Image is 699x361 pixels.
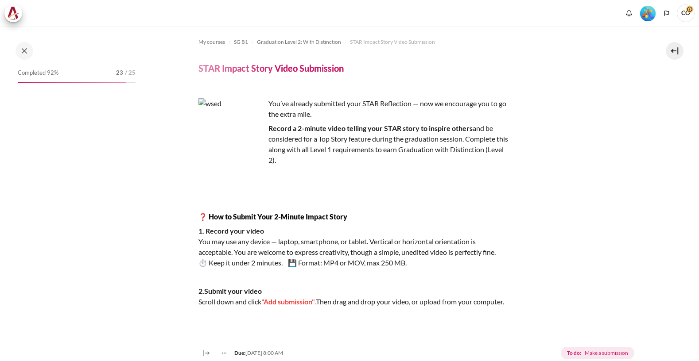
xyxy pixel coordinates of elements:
a: Architeck Architeck [4,4,27,22]
span: CO [677,4,695,22]
p: Scroll down and click Then drag and drop your video, or upload from your computer. [198,286,509,307]
div: Show notification window with no new notifications [622,7,636,20]
img: Architeck [7,7,19,20]
img: Level #5 [640,6,656,21]
a: My courses [198,37,225,47]
div: 92% [18,82,126,83]
span: My courses [198,38,225,46]
span: / 25 [125,69,136,77]
strong: ❓ How to Submit Your 2-Minute Impact Story [198,212,347,221]
span: Make a submission [585,349,628,357]
button: Languages [660,7,673,20]
p: You’ve already submitted your STAR Reflection — now we encourage you to go the extra mile. [198,98,509,119]
strong: 2.Submit your video [198,287,262,295]
div: [DATE] 8:00 AM [214,349,283,357]
h4: STAR Impact Story Video Submission [198,62,344,74]
nav: Navigation bar [198,35,636,49]
p: and be considered for a Top Story feature during the graduation session. Complete this along with... [198,123,509,165]
img: wsed [198,98,265,165]
a: Graduation Level 2: With Distinction [257,37,341,47]
span: Graduation Level 2: With Distinction [257,38,341,46]
a: User menu [677,4,695,22]
strong: To do: [567,349,581,357]
div: Completion requirements for STAR Impact Story Video Submission [561,345,636,361]
div: Level #5 [640,5,656,21]
a: STAR Impact Story Video Submission [350,37,435,47]
span: . [315,297,316,306]
strong: 1. Record your video [198,227,264,235]
p: You may use any device — laptop, smartphone, or tablet. Vertical or horizontal orientation is acc... [198,226,509,268]
a: Level #5 [637,5,659,21]
a: SG B1 [234,37,248,47]
strong: Due: [234,349,245,356]
span: STAR Impact Story Video Submission [350,38,435,46]
span: 23 [116,69,123,77]
span: Completed 92% [18,69,58,77]
span: "Add submission" [261,297,315,306]
span: SG B1 [234,38,248,46]
strong: Record a 2-minute video telling your STAR story to inspire others [268,124,473,132]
